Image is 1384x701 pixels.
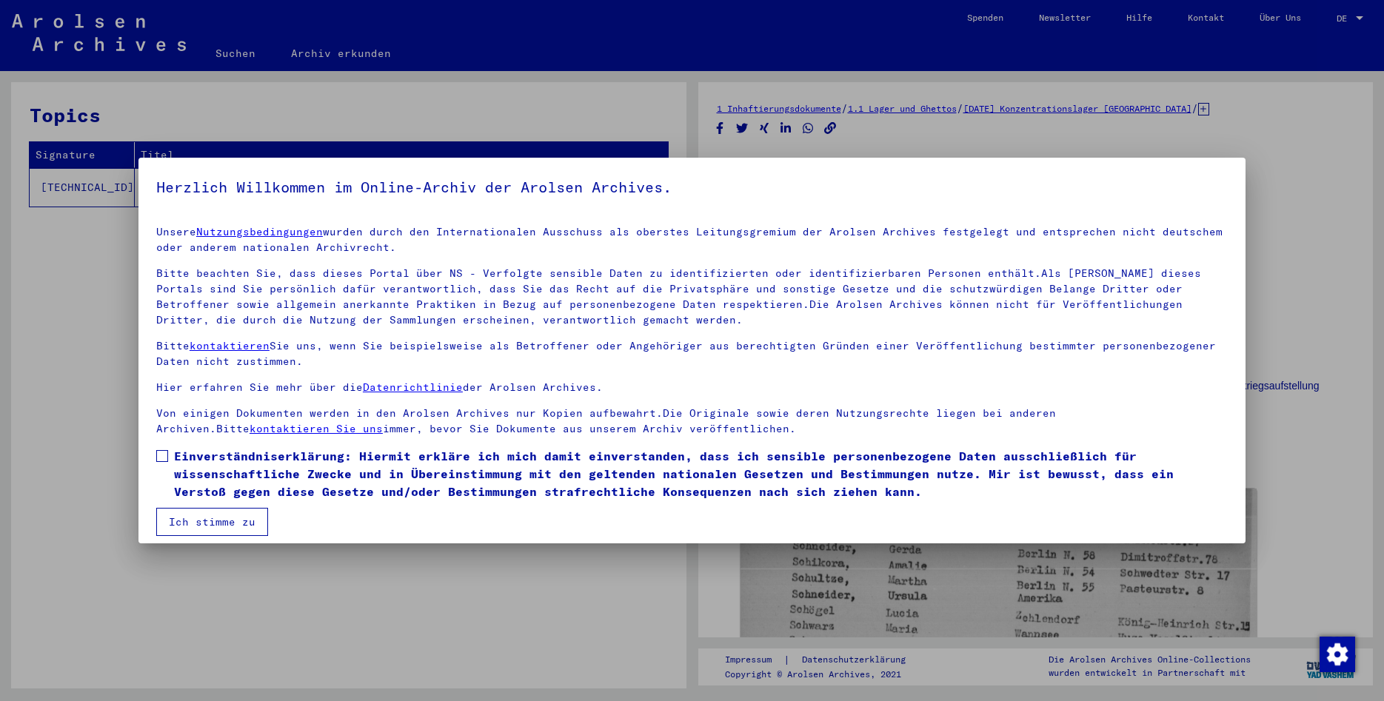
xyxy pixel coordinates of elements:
[1319,636,1354,671] div: Zustimmung ändern
[174,447,1228,500] span: Einverständniserklärung: Hiermit erkläre ich mich damit einverstanden, dass ich sensible personen...
[1320,637,1355,672] img: Zustimmung ändern
[250,422,383,435] a: kontaktieren Sie uns
[190,339,270,352] a: kontaktieren
[156,380,1228,395] p: Hier erfahren Sie mehr über die der Arolsen Archives.
[363,380,463,394] a: Datenrichtlinie
[196,225,323,238] a: Nutzungsbedingungen
[156,406,1228,437] p: Von einigen Dokumenten werden in den Arolsen Archives nur Kopien aufbewahrt.Die Originale sowie d...
[156,338,1228,369] p: Bitte Sie uns, wenn Sie beispielsweise als Betroffener oder Angehöriger aus berechtigten Gründen ...
[156,508,268,536] button: Ich stimme zu
[156,175,1228,199] h5: Herzlich Willkommen im Online-Archiv der Arolsen Archives.
[156,224,1228,255] p: Unsere wurden durch den Internationalen Ausschuss als oberstes Leitungsgremium der Arolsen Archiv...
[156,266,1228,328] p: Bitte beachten Sie, dass dieses Portal über NS - Verfolgte sensible Daten zu identifizierten oder...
